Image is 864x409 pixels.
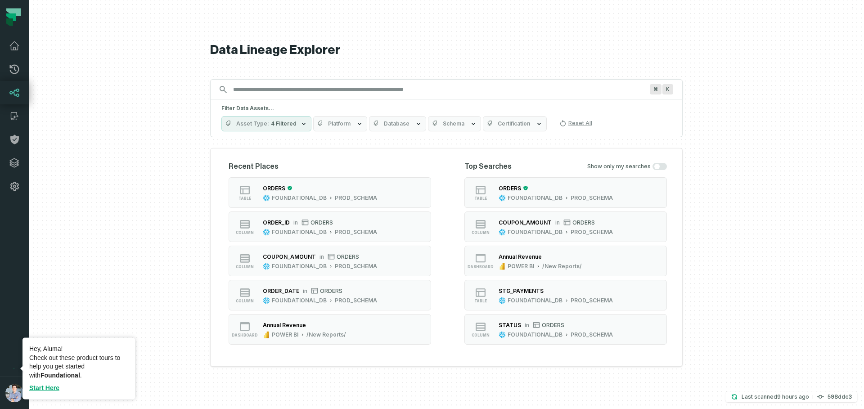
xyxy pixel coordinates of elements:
[742,392,809,401] p: Last scanned
[29,384,59,391] a: Start Here
[210,42,683,58] h1: Data Lineage Explorer
[10,364,18,373] div: Tooltip anchor
[29,345,128,380] div: Hey, Aluma! ​Check out these product tours to help you get started with .
[40,371,80,378] b: Foundational
[725,391,857,402] button: Last scanned[DATE] 4:18:27 AM598ddc3
[662,84,673,94] span: Press ⌘ + K to focus the search bar
[650,84,661,94] span: Press ⌘ + K to focus the search bar
[828,394,852,400] h4: 598ddc3
[5,384,23,402] img: avatar of Alon Nafta
[777,393,809,400] relative-time: Sep 9, 2025, 4:18 AM GMT+3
